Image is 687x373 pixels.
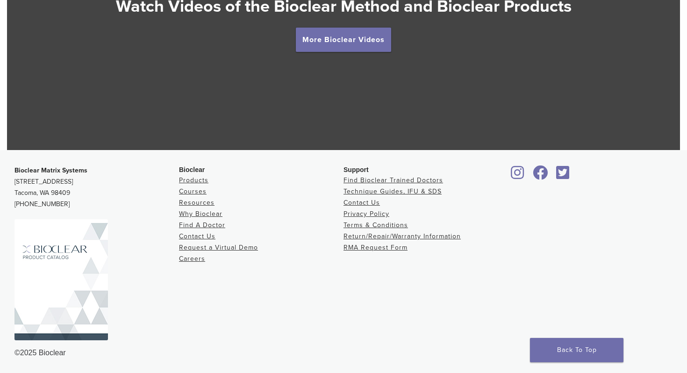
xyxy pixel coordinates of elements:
[296,28,391,52] a: More Bioclear Videos
[343,232,461,240] a: Return/Repair/Warranty Information
[553,171,572,180] a: Bioclear
[343,199,380,207] a: Contact Us
[179,255,205,263] a: Careers
[179,199,215,207] a: Resources
[343,176,443,184] a: Find Bioclear Trained Doctors
[343,244,408,251] a: RMA Request Form
[530,171,551,180] a: Bioclear
[179,221,225,229] a: Find A Doctor
[179,210,222,218] a: Why Bioclear
[179,176,208,184] a: Products
[343,166,369,173] span: Support
[530,338,623,362] a: Back To Top
[14,165,179,210] p: [STREET_ADDRESS] Tacoma, WA 98409 [PHONE_NUMBER]
[14,166,87,174] strong: Bioclear Matrix Systems
[179,244,258,251] a: Request a Virtual Demo
[343,187,442,195] a: Technique Guides, IFU & SDS
[14,347,673,359] div: ©2025 Bioclear
[179,232,215,240] a: Contact Us
[14,219,108,340] img: Bioclear
[343,210,389,218] a: Privacy Policy
[179,187,207,195] a: Courses
[343,221,408,229] a: Terms & Conditions
[508,171,528,180] a: Bioclear
[179,166,205,173] span: Bioclear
